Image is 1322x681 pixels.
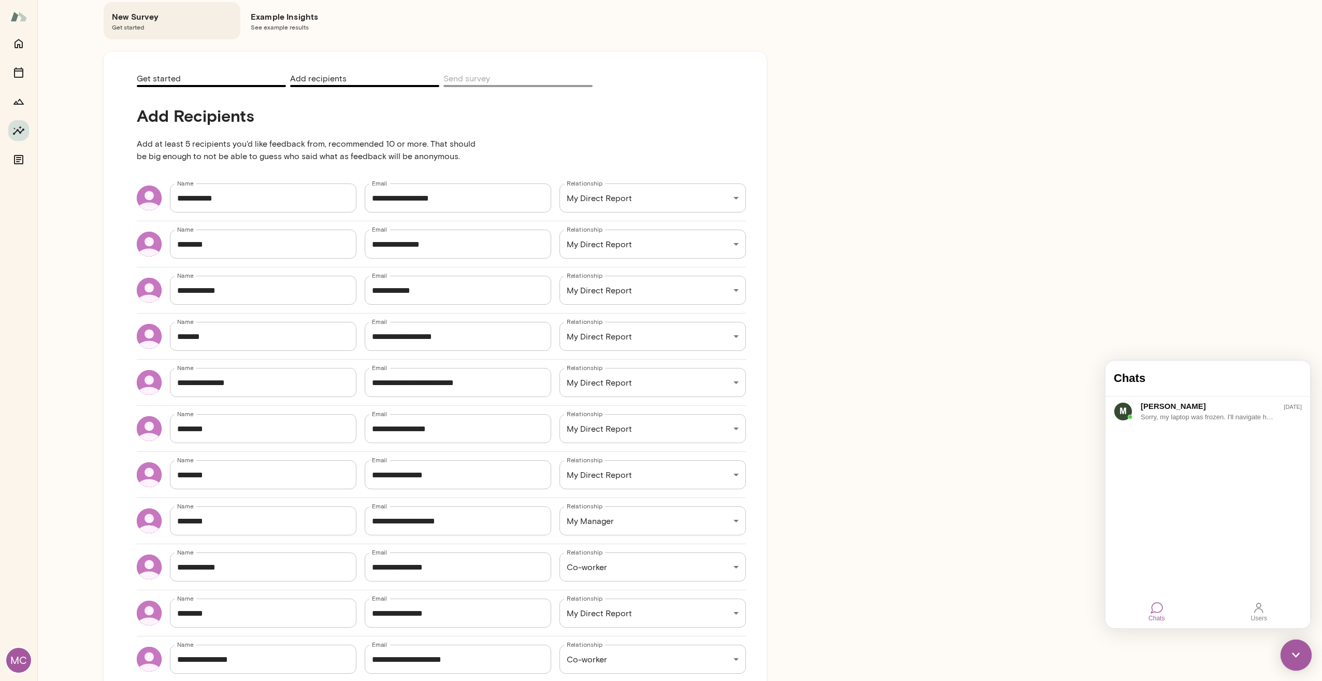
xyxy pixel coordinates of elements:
[559,276,746,305] div: My Direct Report
[372,548,387,557] label: Email
[8,91,29,112] button: Growth Plan
[372,594,387,603] label: Email
[8,41,27,60] img: data:image/png;base64,iVBORw0KGgoAAAANSUhEUgAAAMgAAADICAYAAACtWK6eAAAOfElEQVR4Aeyd228c1R3Hj6EQnBv...
[559,414,746,443] div: My Direct Report
[43,253,59,261] div: Chats
[567,271,602,280] label: Relationship
[559,645,746,674] div: Co-worker
[242,2,379,39] div: Example InsightsSee example results
[177,179,194,188] label: Name
[290,74,347,86] span: Add recipients
[177,594,194,603] label: Name
[251,23,371,31] span: See example results
[567,363,602,372] label: Relationship
[177,502,194,510] label: Name
[177,317,194,326] label: Name
[372,363,387,372] label: Email
[559,506,746,535] div: My Manager
[372,640,387,649] label: Email
[137,125,485,175] p: Add at least 5 recipients you'd like feedback from, recommended 10 or more. That should be big en...
[8,62,29,83] button: Sessions
[567,225,602,234] label: Relationship
[160,44,196,49] span: [DATE]
[137,106,485,125] h4: Add Recipients
[567,548,602,557] label: Relationship
[177,271,194,280] label: Name
[559,552,746,581] div: Co-worker
[112,10,232,23] h6: New Survey
[567,456,602,464] label: Relationship
[567,594,602,603] label: Relationship
[8,149,29,170] button: Documents
[372,271,387,280] label: Email
[10,7,27,26] img: Mento
[112,23,232,31] span: Get started
[177,456,194,464] label: Name
[372,456,387,464] label: Email
[567,502,602,510] label: Relationship
[559,368,746,397] div: My Direct Report
[137,74,181,86] span: Get started
[8,33,29,54] button: Home
[559,322,746,351] div: My Direct Report
[372,317,387,326] label: Email
[8,120,29,141] button: Insights
[559,460,746,489] div: My Direct Report
[443,74,490,86] span: Send survey
[372,225,387,234] label: Email
[6,648,31,673] div: MC
[35,40,160,51] div: [PERSON_NAME]
[177,640,194,649] label: Name
[177,363,194,372] label: Name
[104,2,240,39] div: New SurveyGet started
[567,640,602,649] label: Relationship
[567,317,602,326] label: Relationship
[559,183,746,212] div: My Direct Report
[567,179,602,188] label: Relationship
[177,409,194,418] label: Name
[146,253,162,261] div: Users
[559,230,746,259] div: My Direct Report
[559,599,746,628] div: My Direct Report
[147,241,160,253] div: Users
[251,10,371,23] h6: Example Insights
[177,548,194,557] label: Name
[35,51,170,62] div: Sorry, my laptop was frozen. I'll navigate how to do the 360 degree feedback.
[8,11,196,24] h4: Chats
[372,409,387,418] label: Email
[567,409,602,418] label: Relationship
[372,502,387,510] label: Email
[372,179,387,188] label: Email
[177,225,194,234] label: Name
[45,241,58,253] div: Chats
